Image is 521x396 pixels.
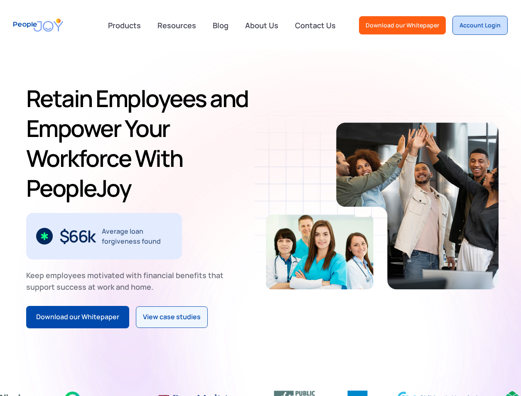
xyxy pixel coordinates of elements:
div: View case studies [143,312,201,323]
div: Account Login [460,21,501,29]
div: Download our Whitepaper [366,21,439,29]
a: Download our Whitepaper [26,306,129,328]
h1: Retain Employees and Empower Your Workforce With PeopleJoy [26,83,266,203]
a: View case studies [136,306,208,328]
div: Keep employees motivated with financial benefits that support success at work and home. [26,269,231,293]
div: Average loan forgiveness found [102,226,172,246]
a: About Us [240,16,283,34]
a: Blog [208,16,233,34]
div: $66k [59,230,95,243]
a: Account Login [452,16,508,35]
a: home [13,13,63,37]
div: Products [103,17,146,34]
a: Resources [152,16,201,34]
a: Download our Whitepaper [359,16,446,34]
div: Download our Whitepaper [36,312,119,323]
img: Retain-Employees-PeopleJoy [336,122,499,289]
img: Retain-Employees-PeopleJoy [266,215,374,289]
div: 2 / 3 [26,213,182,259]
a: Contact Us [290,16,341,34]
